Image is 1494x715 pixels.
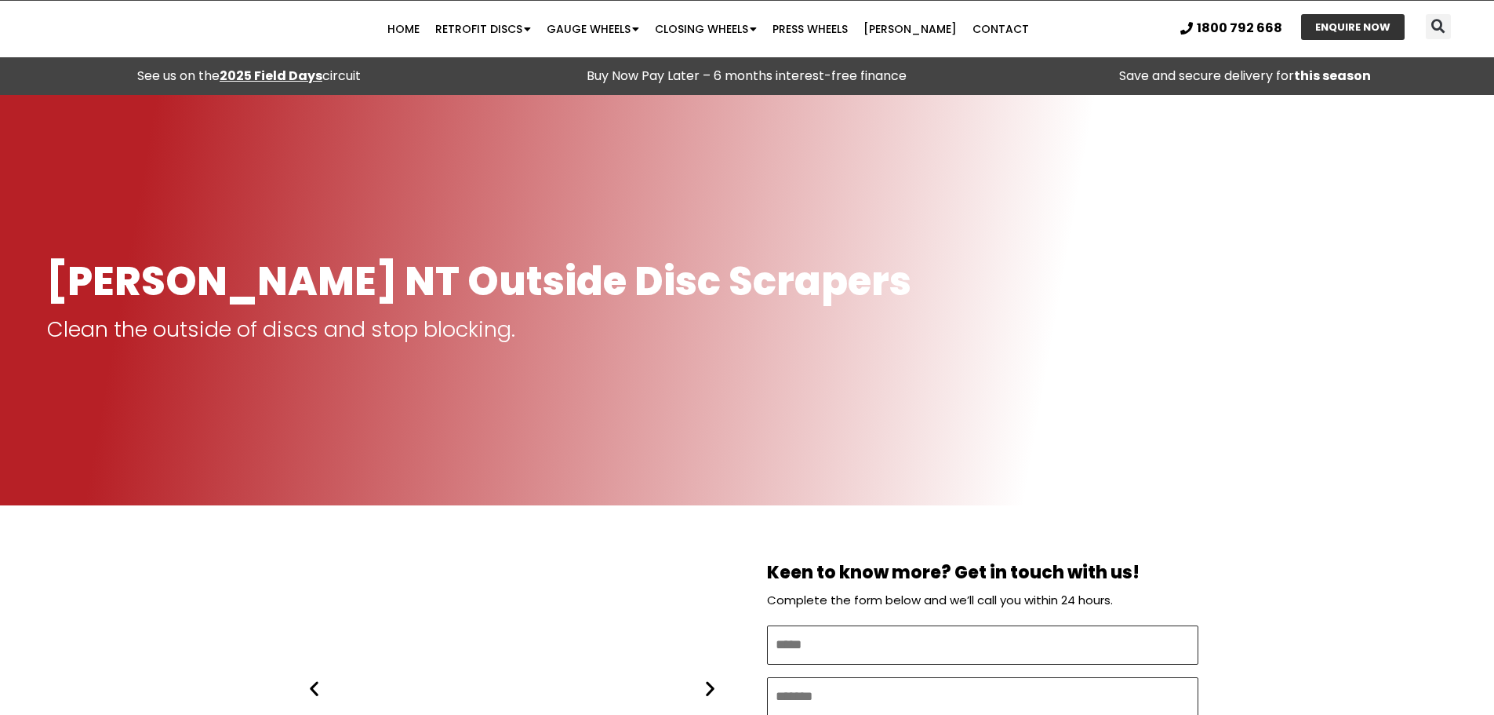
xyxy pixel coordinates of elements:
span: ENQUIRE NOW [1315,22,1390,32]
div: See us on the circuit [8,65,490,87]
p: Complete the form below and we’ll call you within 24 hours. [767,589,1198,611]
img: Ryan NT logo [47,5,204,53]
span: 1800 792 668 [1197,22,1282,35]
div: Search [1426,14,1451,39]
h1: [PERSON_NAME] NT Outside Disc Scrapers [47,260,1447,303]
a: Closing Wheels [647,13,765,45]
strong: this season [1294,67,1371,85]
a: Press Wheels [765,13,856,45]
p: Save and secure delivery for [1004,65,1486,87]
a: 2025 Field Days [220,67,322,85]
a: Home [380,13,427,45]
p: Buy Now Pay Later – 6 months interest-free finance [506,65,988,87]
a: ENQUIRE NOW [1301,14,1405,40]
a: 1800 792 668 [1180,22,1282,35]
a: Retrofit Discs [427,13,539,45]
nav: Menu [289,13,1126,45]
p: Clean the outside of discs and stop blocking. [47,319,1447,341]
a: [PERSON_NAME] [856,13,965,45]
a: Gauge Wheels [539,13,647,45]
h2: Keen to know more? Get in touch with us! [767,564,1198,582]
a: Contact [965,13,1037,45]
div: Next slide [700,678,720,698]
div: Previous slide [304,678,324,698]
